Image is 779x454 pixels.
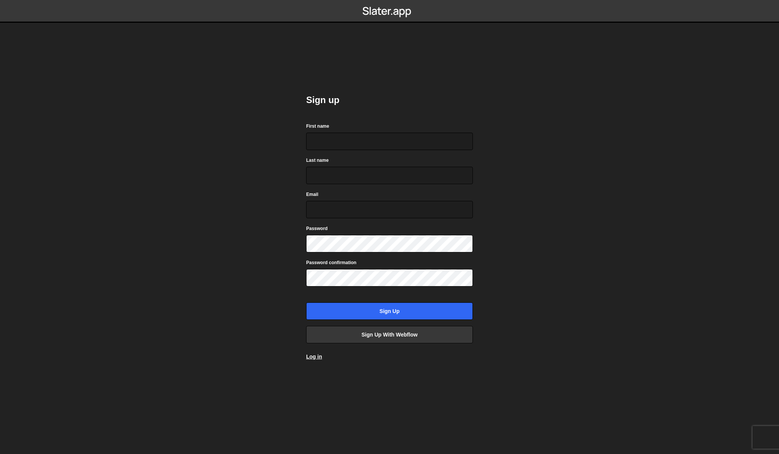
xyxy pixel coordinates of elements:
[306,122,329,130] label: First name
[306,302,473,320] input: Sign up
[306,326,473,343] a: Sign up with Webflow
[306,354,322,360] a: Log in
[306,259,357,266] label: Password confirmation
[306,157,328,164] label: Last name
[306,225,328,232] label: Password
[306,191,318,198] label: Email
[306,94,473,106] h2: Sign up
